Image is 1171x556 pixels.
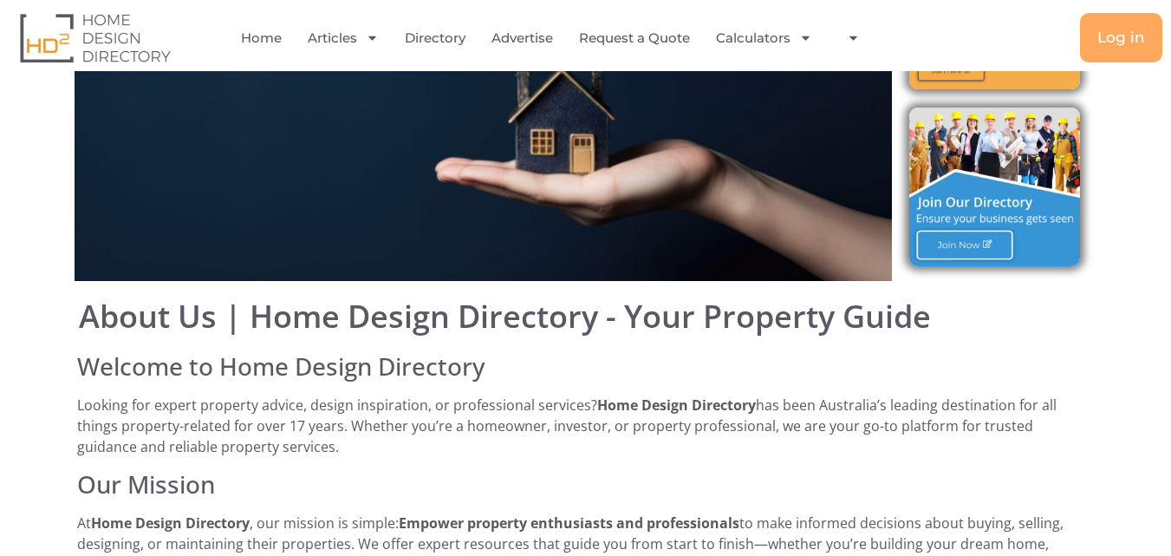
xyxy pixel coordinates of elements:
[1097,30,1145,45] span: Log in
[716,18,812,58] a: Calculators
[79,301,1093,332] h1: About Us | Home Design Directory - Your Property Guide
[91,513,250,533] strong: Home Design Directory
[77,352,1093,382] h3: Welcome to Home Design Directory
[239,18,874,58] nav: Menu
[399,513,739,533] strong: Empower property enthusiasts and professionals
[491,18,553,58] a: Advertise
[77,470,1093,500] h3: Our Mission
[308,18,379,58] a: Articles
[1080,13,1162,62] a: Log in
[241,18,282,58] a: Home
[77,395,1093,457] p: Looking for expert property advice, design inspiration, or professional services? has been Austra...
[597,396,756,415] strong: Home Design Directory
[579,18,690,58] a: Request a Quote
[909,108,1079,265] img: Join Directory
[405,18,465,58] a: Directory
